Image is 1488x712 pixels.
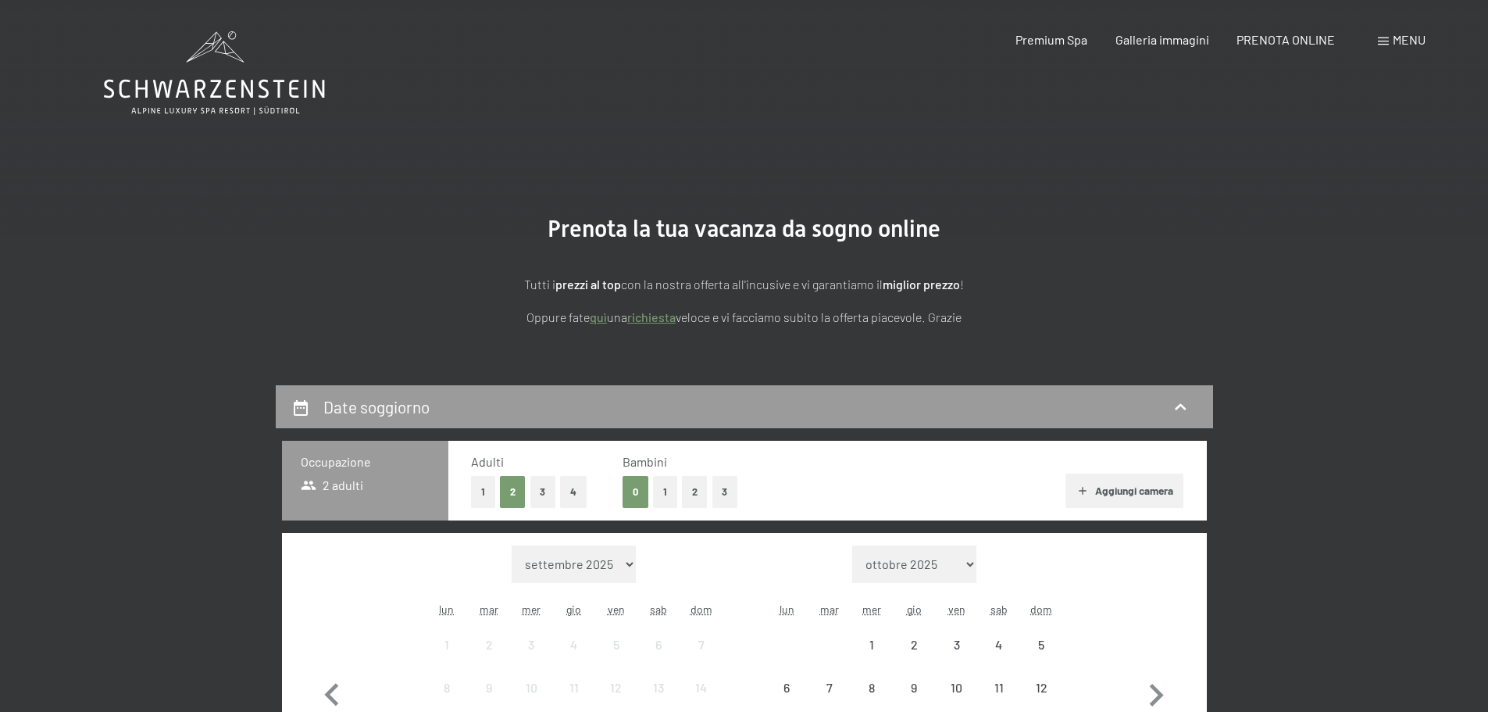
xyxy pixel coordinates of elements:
p: Tutti i con la nostra offerta all'incusive e vi garantiamo il ! [354,274,1135,295]
div: Tue Sep 09 2025 [468,667,510,709]
div: Mon Sep 01 2025 [426,624,468,666]
div: Sat Oct 11 2025 [978,667,1020,709]
div: arrivo/check-in non effettuabile [637,667,680,709]
div: arrivo/check-in non effettuabile [978,667,1020,709]
a: quì [590,309,607,324]
div: arrivo/check-in non effettuabile [553,624,595,666]
abbr: domenica [1030,603,1052,616]
div: arrivo/check-in non effettuabile [595,667,637,709]
abbr: venerdì [948,603,965,616]
abbr: lunedì [439,603,454,616]
abbr: mercoledì [522,603,541,616]
div: Wed Oct 08 2025 [851,667,893,709]
abbr: martedì [820,603,839,616]
abbr: sabato [990,603,1008,616]
div: Tue Oct 07 2025 [808,667,851,709]
button: 1 [471,476,495,508]
span: Prenota la tua vacanza da sogno online [548,215,940,242]
abbr: mercoledì [862,603,881,616]
div: 3 [512,639,551,678]
button: 0 [623,476,648,508]
div: Thu Oct 09 2025 [893,667,935,709]
div: arrivo/check-in non effettuabile [637,624,680,666]
button: 2 [500,476,526,508]
div: Fri Sep 12 2025 [595,667,637,709]
div: Thu Oct 02 2025 [893,624,935,666]
div: arrivo/check-in non effettuabile [978,624,1020,666]
div: arrivo/check-in non effettuabile [1020,667,1062,709]
div: Wed Sep 10 2025 [510,667,552,709]
div: arrivo/check-in non effettuabile [893,624,935,666]
a: Galleria immagini [1115,32,1209,47]
button: 2 [682,476,708,508]
div: 2 [894,639,933,678]
div: Sat Oct 04 2025 [978,624,1020,666]
div: arrivo/check-in non effettuabile [553,667,595,709]
abbr: domenica [690,603,712,616]
div: 5 [597,639,636,678]
div: 1 [427,639,466,678]
div: 3 [937,639,976,678]
abbr: venerdì [608,603,625,616]
div: 6 [639,639,678,678]
div: arrivo/check-in non effettuabile [893,667,935,709]
strong: prezzi al top [555,277,621,292]
div: Thu Sep 04 2025 [553,624,595,666]
div: arrivo/check-in non effettuabile [595,624,637,666]
button: Aggiungi camera [1065,474,1183,508]
div: arrivo/check-in non effettuabile [680,624,722,666]
div: Wed Oct 01 2025 [851,624,893,666]
abbr: sabato [650,603,667,616]
div: 4 [980,639,1019,678]
div: Sun Sep 14 2025 [680,667,722,709]
div: Tue Sep 02 2025 [468,624,510,666]
h2: Date soggiorno [323,397,430,417]
div: arrivo/check-in non effettuabile [680,667,722,709]
div: Thu Sep 11 2025 [553,667,595,709]
a: PRENOTA ONLINE [1236,32,1335,47]
div: arrivo/check-in non effettuabile [1020,624,1062,666]
div: arrivo/check-in non effettuabile [468,667,510,709]
button: 3 [712,476,738,508]
div: arrivo/check-in non effettuabile [510,667,552,709]
abbr: giovedì [566,603,581,616]
div: 5 [1022,639,1061,678]
div: 4 [555,639,594,678]
div: 2 [469,639,508,678]
a: richiesta [627,309,676,324]
span: 2 adulti [301,477,364,494]
div: Sun Oct 05 2025 [1020,624,1062,666]
div: arrivo/check-in non effettuabile [851,624,893,666]
strong: miglior prezzo [883,277,960,292]
div: Wed Sep 03 2025 [510,624,552,666]
div: Sat Sep 06 2025 [637,624,680,666]
div: Fri Oct 03 2025 [935,624,977,666]
div: arrivo/check-in non effettuabile [851,667,893,709]
button: 1 [653,476,677,508]
span: Bambini [623,454,667,469]
div: arrivo/check-in non effettuabile [808,667,851,709]
div: arrivo/check-in non effettuabile [426,624,468,666]
div: Sun Oct 12 2025 [1020,667,1062,709]
div: Mon Sep 08 2025 [426,667,468,709]
div: arrivo/check-in non effettuabile [510,624,552,666]
a: Premium Spa [1015,32,1087,47]
span: Adulti [471,454,504,469]
button: 3 [530,476,556,508]
div: Fri Oct 10 2025 [935,667,977,709]
div: 7 [681,639,720,678]
div: Sat Sep 13 2025 [637,667,680,709]
abbr: giovedì [907,603,922,616]
span: Menu [1393,32,1426,47]
div: 1 [852,639,891,678]
div: arrivo/check-in non effettuabile [765,667,808,709]
h3: Occupazione [301,453,430,470]
div: Mon Oct 06 2025 [765,667,808,709]
div: arrivo/check-in non effettuabile [935,624,977,666]
div: Fri Sep 05 2025 [595,624,637,666]
abbr: lunedì [780,603,794,616]
abbr: martedì [480,603,498,616]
